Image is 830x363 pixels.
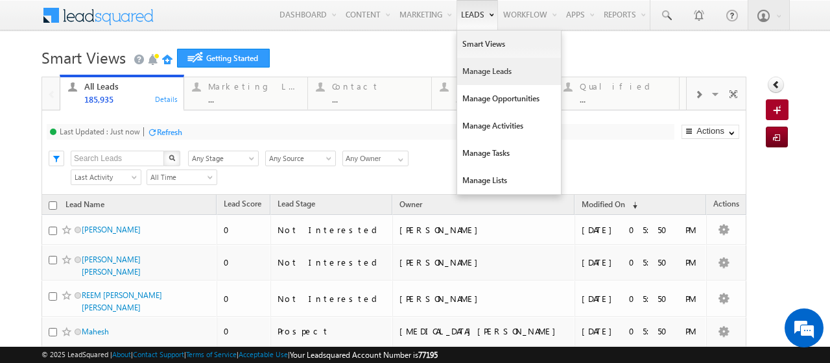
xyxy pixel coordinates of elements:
a: [PERSON_NAME] [PERSON_NAME] [82,255,141,277]
a: Any Stage [188,151,259,166]
span: Actions [707,197,746,214]
a: Show All Items [391,151,407,164]
span: © 2025 LeadSquared | | | | | [41,349,438,361]
div: Owner Filter [342,150,407,166]
a: Last Activity [71,169,141,185]
a: About [112,350,131,358]
span: Modified On [582,199,625,209]
span: (sorted descending) [627,200,637,210]
a: Lead Score [217,197,268,214]
div: [DATE] 05:50 PM [582,325,701,337]
div: Details [154,93,179,105]
div: 0 [224,224,265,236]
div: 185,935 [84,94,176,104]
a: Manage Lists [457,167,561,194]
div: Lead Stage Filter [188,150,259,166]
a: Manage Leads [457,58,561,85]
a: Getting Started [177,49,270,68]
div: [PERSON_NAME] [399,293,569,305]
span: Your Leadsquared Account Number is [290,350,438,360]
a: Manage Activities [457,112,561,140]
a: Contact Support [133,350,184,358]
div: [DATE] 05:50 PM [582,224,701,236]
div: Prospect [278,325,386,337]
span: Smart Views [41,47,126,68]
div: [PERSON_NAME] [399,224,569,236]
a: All Leads185,935Details [60,75,184,111]
img: Search [169,155,175,161]
a: Manage Tasks [457,140,561,167]
div: Qualified [580,81,672,92]
div: Not Interested [278,293,386,305]
span: Lead Score [224,199,261,208]
a: Mahesh [82,327,109,336]
a: Contact... [307,77,432,110]
a: [PERSON_NAME] [82,225,141,234]
a: Marketing Leads... [184,77,308,110]
span: All Time [147,171,213,183]
span: 77195 [418,350,438,360]
div: [DATE] 05:50 PM [582,257,701,268]
div: ... [580,94,672,104]
span: Any Source [266,153,331,164]
div: Not Interested [278,257,386,268]
div: All Leads [84,81,176,92]
div: [DATE] 05:50 PM [582,293,701,305]
div: Marketing Leads [208,81,300,92]
a: Qualified... [555,77,680,110]
div: ... [208,94,300,104]
input: Search Leads [71,151,165,166]
span: Last Activity [71,171,137,183]
input: Type to Search [342,151,409,166]
a: Terms of Service [186,350,237,358]
span: Owner [399,199,422,209]
div: [PERSON_NAME] [399,257,569,268]
div: Not Interested [278,224,386,236]
button: Actions [682,125,739,139]
a: All Time [147,169,217,185]
div: Lead Source Filter [265,150,336,166]
div: Refresh [157,127,182,137]
span: Any Stage [189,153,254,164]
input: Check all records [49,201,57,210]
div: [MEDICAL_DATA][PERSON_NAME] [399,325,569,337]
a: Smart Views [457,31,561,58]
a: Lead Stage [271,197,322,214]
a: Any Source [265,151,336,166]
a: REEM [PERSON_NAME] [PERSON_NAME] [82,290,162,312]
div: Contact [332,81,424,92]
div: Last Updated : Just now [60,127,140,136]
div: ... [332,94,424,104]
a: Modified On (sorted descending) [575,197,644,214]
a: Prospect... [431,77,556,110]
div: 0 [224,325,265,337]
a: Acceptable Use [239,350,288,358]
div: 0 [224,293,265,305]
span: Lead Stage [278,199,315,208]
a: Lead Name [59,197,111,214]
a: Manage Opportunities [457,85,561,112]
div: 0 [224,257,265,268]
